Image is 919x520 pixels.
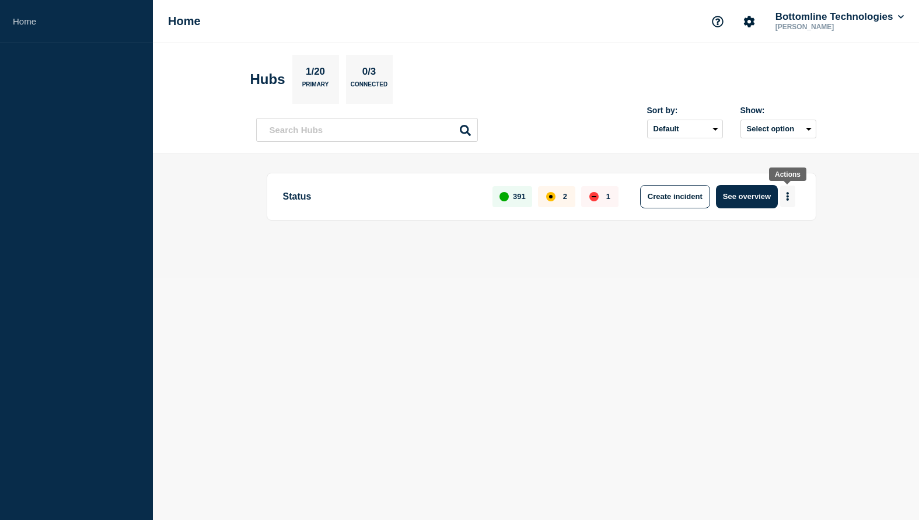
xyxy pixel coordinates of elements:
div: up [499,192,509,201]
p: 1/20 [301,66,329,81]
p: 1 [606,192,610,201]
input: Search Hubs [256,118,478,142]
h2: Hubs [250,71,285,88]
div: Actions [775,170,801,179]
div: affected [546,192,555,201]
div: Sort by: [647,106,723,115]
h1: Home [168,15,201,28]
button: Account settings [737,9,761,34]
button: Select option [740,120,816,138]
button: Create incident [640,185,710,208]
button: More actions [780,186,795,207]
p: [PERSON_NAME] [773,23,894,31]
p: 2 [563,192,567,201]
p: 0/3 [358,66,380,81]
button: Support [705,9,730,34]
button: See overview [716,185,778,208]
select: Sort by [647,120,723,138]
button: Bottomline Technologies [773,11,906,23]
p: Primary [302,81,329,93]
p: 391 [513,192,526,201]
p: Status [283,185,480,208]
p: Connected [351,81,387,93]
div: Show: [740,106,816,115]
div: down [589,192,599,201]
